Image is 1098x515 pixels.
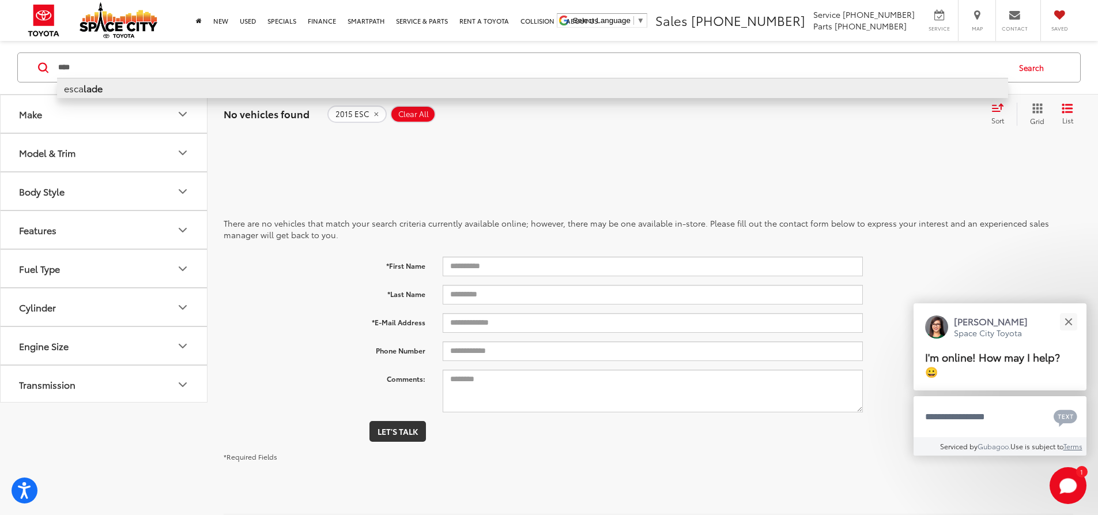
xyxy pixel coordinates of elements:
[215,313,434,328] label: *E-Mail Address
[224,452,277,461] small: *Required Fields
[986,103,1017,126] button: Select sort value
[1030,116,1044,126] span: Grid
[914,396,1086,438] textarea: Type your message
[80,2,157,38] img: Space City Toyota
[1,327,208,364] button: Engine SizeEngine Size
[1063,441,1082,451] a: Terms
[1053,103,1082,126] button: List View
[176,185,190,198] div: Body Style
[335,110,369,119] span: 2015 ESC
[1056,309,1081,334] button: Close
[637,16,644,25] span: ▼
[215,341,434,356] label: Phone Number
[1080,469,1083,474] span: 1
[991,115,1004,125] span: Sort
[1002,25,1028,32] span: Contact
[19,147,76,158] div: Model & Trim
[19,302,56,313] div: Cylinder
[19,186,65,197] div: Body Style
[1,288,208,326] button: CylinderCylinder
[57,54,1008,81] input: Search by Make, Model, or Keyword
[215,370,434,384] label: Comments:
[655,11,688,29] span: Sales
[573,16,644,25] a: Select Language​
[843,9,915,20] span: [PHONE_NUMBER]
[176,378,190,392] div: Transmission
[176,107,190,121] div: Make
[954,315,1028,328] p: [PERSON_NAME]
[176,262,190,276] div: Fuel Type
[1010,441,1063,451] span: Use is subject to
[1062,115,1073,125] span: List
[176,300,190,314] div: Cylinder
[1050,404,1081,430] button: Chat with SMS
[835,20,907,32] span: [PHONE_NUMBER]
[1,134,208,171] button: Model & TrimModel & Trim
[1050,467,1086,504] button: Toggle Chat Window
[940,441,978,451] span: Serviced by
[19,340,69,351] div: Engine Size
[914,303,1086,456] div: Close[PERSON_NAME]Space City ToyotaI'm online! How may I help? 😀Type your messageChat with SMSSen...
[1008,53,1061,82] button: Search
[1,172,208,210] button: Body StyleBody Style
[1017,103,1053,126] button: Grid View
[224,217,1082,240] p: There are no vehicles that match your search criteria currently available online; however, there ...
[573,16,631,25] span: Select Language
[19,379,76,390] div: Transmission
[215,285,434,299] label: *Last Name
[1,95,208,133] button: MakeMake
[925,349,1060,379] span: I'm online! How may I help? 😀
[1,211,208,249] button: FeaturesFeatures
[224,107,310,121] span: No vehicles found
[19,108,42,119] div: Make
[176,339,190,353] div: Engine Size
[398,110,429,119] span: Clear All
[84,81,103,95] b: lade
[813,20,832,32] span: Parts
[19,224,56,235] div: Features
[1047,25,1072,32] span: Saved
[954,328,1028,339] p: Space City Toyota
[978,441,1010,451] a: Gubagoo.
[327,106,387,123] button: remove 2015%20ESC
[390,106,436,123] button: Clear All
[215,257,434,271] label: *First Name
[57,78,1008,98] li: esca
[369,421,426,442] button: Let's Talk
[19,263,60,274] div: Fuel Type
[1054,408,1077,427] svg: Text
[1050,467,1086,504] svg: Start Chat
[926,25,952,32] span: Service
[1,250,208,287] button: Fuel TypeFuel Type
[176,223,190,237] div: Features
[691,11,805,29] span: [PHONE_NUMBER]
[813,9,840,20] span: Service
[964,25,990,32] span: Map
[176,146,190,160] div: Model & Trim
[1,366,208,403] button: TransmissionTransmission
